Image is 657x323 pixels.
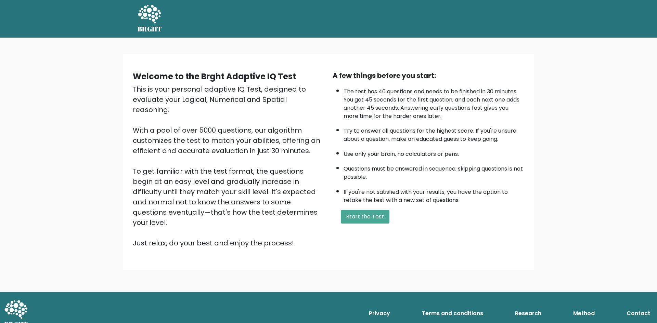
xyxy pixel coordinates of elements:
li: The test has 40 questions and needs to be finished in 30 minutes. You get 45 seconds for the firs... [344,84,524,120]
a: Research [512,307,544,320]
div: A few things before you start: [333,70,524,81]
a: Contact [624,307,653,320]
li: If you're not satisfied with your results, you have the option to retake the test with a new set ... [344,185,524,204]
a: Privacy [366,307,393,320]
div: This is your personal adaptive IQ Test, designed to evaluate your Logical, Numerical and Spatial ... [133,84,324,248]
h5: BRGHT [138,25,162,33]
li: Use only your brain, no calculators or pens. [344,147,524,158]
button: Start the Test [341,210,389,224]
a: Method [570,307,597,320]
b: Welcome to the Brght Adaptive IQ Test [133,71,296,82]
a: Terms and conditions [419,307,486,320]
li: Try to answer all questions for the highest score. If you're unsure about a question, make an edu... [344,123,524,143]
a: BRGHT [138,3,162,35]
li: Questions must be answered in sequence; skipping questions is not possible. [344,161,524,181]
